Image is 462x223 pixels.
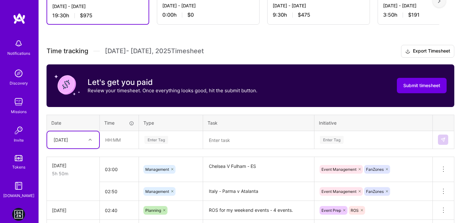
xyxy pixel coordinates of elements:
img: coin [54,72,80,98]
img: bell [12,37,25,50]
span: Submit timesheet [403,82,440,89]
div: Initiative [319,120,428,126]
div: [DATE] [54,136,68,143]
div: Missions [11,108,27,115]
div: Enter Tag [320,135,344,145]
a: DAZN: Event Moderators for Israel Based Team [11,208,27,221]
div: Discovery [10,80,28,87]
span: $975 [80,12,92,19]
i: icon Chevron [89,138,92,141]
span: FanZones [366,167,384,172]
div: Enter Tag [144,135,168,145]
input: HH:MM [100,183,139,200]
div: [DATE] [52,162,94,169]
div: Invite [14,137,24,144]
p: Review your timesheet. Once everything looks good, hit the submit button. [88,87,257,94]
h3: Let's get you paid [88,78,257,87]
button: Submit timesheet [397,78,447,93]
span: Event Prep [321,208,341,213]
div: 9:30 h [273,12,364,18]
span: Management [145,189,169,194]
i: icon Download [405,48,410,55]
span: $475 [298,12,310,18]
img: DAZN: Event Moderators for Israel Based Team [12,208,25,221]
div: Time [104,120,134,126]
div: Notifications [7,50,30,57]
span: $0 [187,12,194,18]
img: teamwork [12,95,25,108]
span: FanZones [366,189,384,194]
img: logo [13,13,26,24]
img: guide book [12,179,25,192]
span: $191 [408,12,420,18]
span: Planning [145,208,161,213]
img: discovery [12,67,25,80]
span: Event Management [321,189,356,194]
span: Event Management [321,167,356,172]
button: Export Timesheet [401,45,454,58]
input: HH:MM [100,131,138,148]
span: [DATE] - [DATE] , 2025 Timesheet [105,47,204,55]
span: Management [145,167,169,172]
div: 5h 50m [52,170,94,177]
div: [DATE] [52,207,94,214]
span: ROS [351,208,359,213]
textarea: Chelsea V Fulham - ES [204,158,313,182]
div: [DATE] - [DATE] [162,2,254,9]
th: Type [139,115,203,131]
div: 0:00 h [162,12,254,18]
th: Task [203,115,314,131]
img: Invite [12,124,25,137]
textarea: Italy - Parma v Atalanta [204,183,313,200]
div: 19:30 h [52,12,143,19]
span: Time tracking [47,47,88,55]
div: [DATE] - [DATE] [52,3,143,10]
img: Submit [441,137,446,142]
textarea: ROS for my weekend events - 4 events. [204,202,313,219]
th: Date [47,115,100,131]
div: Tokens [12,164,25,170]
img: tokens [15,155,22,161]
div: [DATE] - [DATE] [273,2,364,9]
input: HH:MM [100,202,139,219]
div: [DOMAIN_NAME] [3,192,34,199]
input: HH:MM [100,161,139,178]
